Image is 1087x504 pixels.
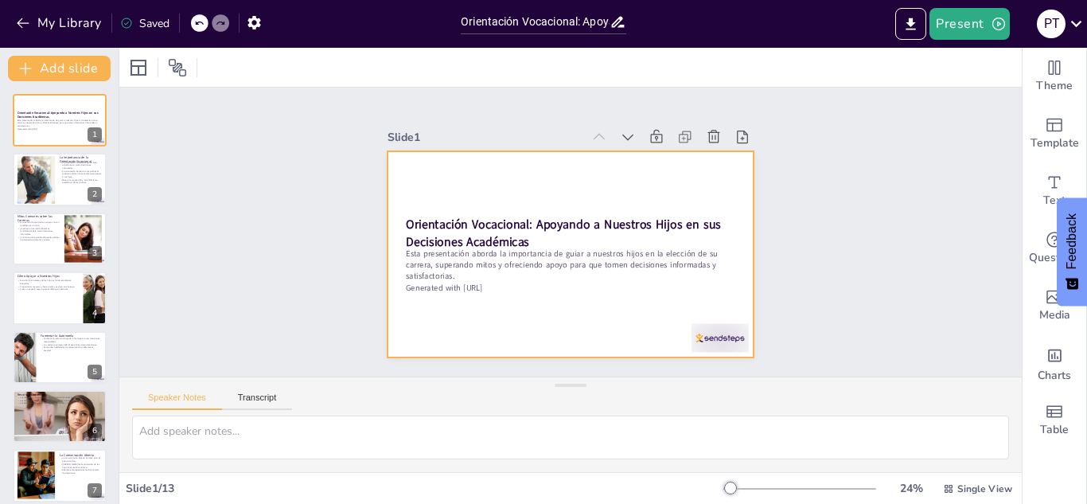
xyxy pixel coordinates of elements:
[60,160,102,169] p: La orientación vocacional ayuda a los estudiantes a tomar decisiones informadas.
[12,10,108,36] button: My Library
[1039,307,1070,324] span: Media
[1043,192,1066,209] span: Text
[41,346,102,351] p: Desarrollar habilidades de resolución de problemas es esencial.
[1029,249,1081,267] span: Questions
[1023,392,1086,449] div: Add a table
[406,248,735,282] p: Esta presentación aborda la importancia de guiar a nuestros hijos en la elección de su carrera, s...
[18,274,79,279] p: Cómo Apoyar a Nuestros Hijos
[1023,220,1086,277] div: Get real-time input from your audience
[88,246,102,260] div: 3
[60,453,102,458] p: La Comunicación Abierta
[18,119,102,127] p: Esta presentación aborda la importancia de guiar a nuestros hijos en la elección de su carrera, s...
[18,127,102,131] p: Generated with [URL]
[18,214,60,223] p: Mitos Comunes sobre las Carreras
[60,457,102,463] p: La comunicación abierta es clave para el apoyo familiar.
[13,390,107,443] div: https://cdn.sendsteps.com/images/logo/sendsteps_logo_white.pnghttps://cdn.sendsteps.com/images/lo...
[18,279,79,285] p: Escuchar los intereses de los hijos es fundamental para apoyarlos.
[60,169,102,178] p: La orientación beneficia a los padres al proporcionarles herramientas para apoyar a sus hijos.
[957,483,1012,495] span: Single View
[18,221,60,227] p: La creencia de que ciertas carreras no son rentables es un mito.
[1057,197,1087,306] button: Feedback - Show survey
[406,282,735,293] p: Generated with [URL]
[406,217,721,250] strong: Orientación Vocacional: Apoyando a Nuestros Hijos en sus Decisiones Académicas
[13,331,107,384] div: https://cdn.sendsteps.com/images/logo/sendsteps_logo_white.pnghttps://cdn.sendsteps.com/images/lo...
[1023,162,1086,220] div: Add text boxes
[18,111,98,119] strong: Orientación Vocacional: Apoyando a Nuestros Hijos en sus Decisiones Académicas
[18,227,60,236] p: Investigar el mercado laboral es fundamental para tomar decisiones informadas.
[388,130,582,145] div: Slide 1
[1031,135,1079,152] span: Template
[41,343,102,346] p: La confianza se desarrolla al permitirles tomar decisiones.
[13,449,107,502] div: 7
[1036,77,1073,95] span: Theme
[13,94,107,147] div: https://cdn.sendsteps.com/images/logo/sendsteps_logo_white.pnghttps://cdn.sendsteps.com/images/lo...
[126,55,151,80] div: Layout
[1037,8,1066,40] button: P T
[132,393,222,410] button: Speaker Notes
[60,178,102,183] p: Mejora la motivación y el rendimiento académico de los jóvenes.
[1040,421,1069,439] span: Table
[60,469,102,475] p: Abordar preocupaciones facilita la toma de decisiones.
[461,10,610,33] input: Insert title
[60,154,102,163] p: La Importancia de la Orientación Vocacional
[88,306,102,320] div: 4
[13,153,107,205] div: https://cdn.sendsteps.com/images/logo/sendsteps_logo_white.pnghttps://cdn.sendsteps.com/images/lo...
[222,393,293,410] button: Transcript
[126,481,723,496] div: Slide 1 / 13
[1037,10,1066,38] div: P T
[88,483,102,498] div: 7
[18,288,79,291] p: Crear un espacio seguro para el diálogo es esencial.
[895,8,926,40] button: Export to PowerPoint
[88,424,102,438] div: 6
[18,399,102,402] p: Las asesorías pueden proporcionar información personalizada.
[929,8,1009,40] button: Present
[18,393,102,397] p: Recursos Disponibles
[1023,105,1086,162] div: Add ready made slides
[18,236,60,241] p: La información actualizada puede cambiar la perspectiva sobre las carreras.
[18,396,102,399] p: Los talleres y [PERSON_NAME] son herramientas valiosas.
[18,285,79,288] p: Proporcionar recursos y herramientas es clave en el apoyo.
[1023,277,1086,334] div: Add images, graphics, shapes or video
[41,333,102,338] p: Fomentar la Autonomía
[41,337,102,342] p: Fomentar la autonomía ayuda a los hijos a tomar decisiones responsables.
[13,272,107,324] div: https://cdn.sendsteps.com/images/logo/sendsteps_logo_white.pnghttps://cdn.sendsteps.com/images/lo...
[18,402,102,405] p: Las plataformas en línea son recursos accesibles y útiles.
[1065,213,1079,269] span: Feedback
[168,58,187,77] span: Position
[88,365,102,379] div: 5
[892,481,930,496] div: 24 %
[88,127,102,142] div: 1
[60,463,102,469] p: [PERSON_NAME] los sentimientos de los hijos fomenta la confianza.
[13,213,107,265] div: https://cdn.sendsteps.com/images/logo/sendsteps_logo_white.pnghttps://cdn.sendsteps.com/images/lo...
[8,56,111,81] button: Add slide
[1038,367,1071,385] span: Charts
[88,187,102,201] div: 2
[1023,48,1086,105] div: Change the overall theme
[120,16,169,31] div: Saved
[1023,334,1086,392] div: Add charts and graphs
